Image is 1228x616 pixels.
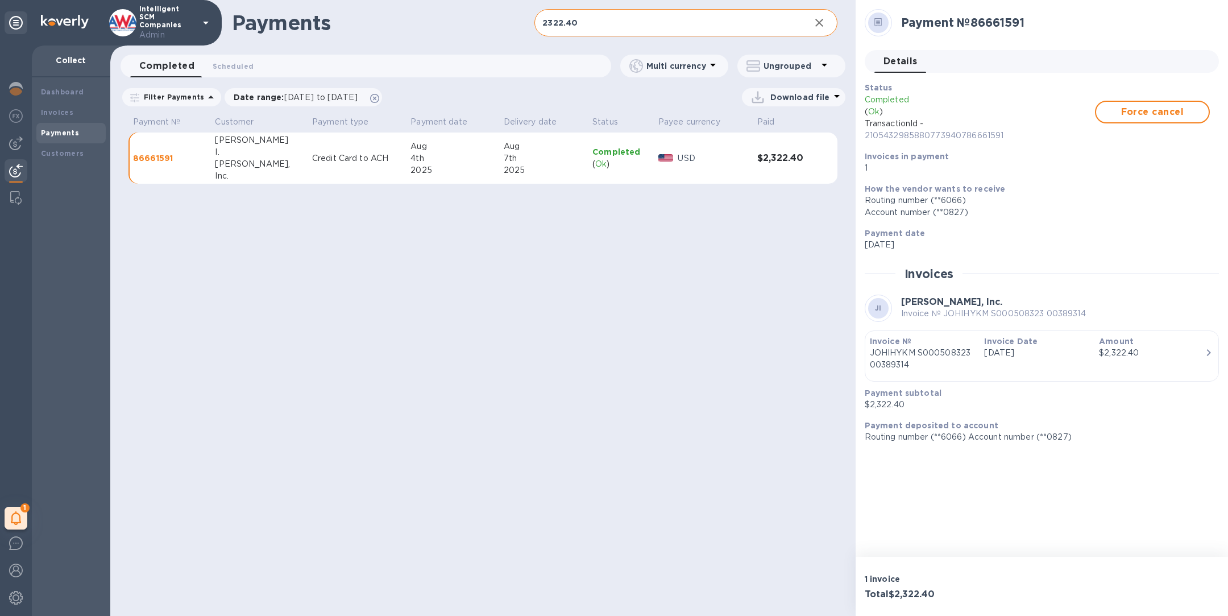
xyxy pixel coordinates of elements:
p: [DATE] [865,239,1210,251]
div: Routing number (**6066) [865,195,1210,206]
p: $2,322.40 [865,399,1210,411]
div: 2025 [410,164,494,176]
div: Account number (**0827) [865,206,1210,218]
span: Payment type [312,116,384,128]
p: TransactionId - [865,118,1095,142]
button: Force cancel [1095,101,1210,123]
b: Payment deposited to account [865,421,998,430]
span: Scheduled [213,60,254,72]
h1: Payments [232,11,534,35]
p: Payee currency [658,116,720,128]
span: 1 [20,503,30,512]
div: 7th [504,152,584,164]
p: Ok [868,106,879,118]
span: Force cancel [1105,105,1200,119]
span: Completed [139,58,194,74]
div: I. [215,146,303,158]
h3: $2,322.40 [757,153,812,164]
p: Paid [757,116,775,128]
b: Invoice Date [984,337,1038,346]
p: Invoice № JOHIHYKM S000508323 00389314 [901,308,1086,320]
h3: Total $2,322.40 [865,589,1038,600]
p: Date range : [234,92,363,103]
div: Inc. [215,170,303,182]
span: Delivery date [504,116,572,128]
div: Aug [504,140,584,152]
p: Completed [592,146,649,158]
span: Payment date [410,116,482,128]
p: Ungrouped [764,60,818,72]
b: Amount [1099,337,1134,346]
p: 1 invoice [865,573,1038,585]
span: Details [883,53,918,69]
b: How the vendor wants to receive [865,184,1006,193]
span: [DATE] to [DATE] [284,93,358,102]
p: ( ) [865,106,1095,118]
div: Date range:[DATE] to [DATE] [225,88,382,106]
b: Payment date [865,229,926,238]
p: Customer [215,116,254,128]
p: Multi currency [646,60,706,72]
span: Payment № [133,116,195,128]
h2: Invoices [905,267,954,281]
p: Collect [41,55,101,66]
p: Routing number (**6066) Account number (**0827) [865,431,1210,443]
div: Aug [410,140,494,152]
div: 2025 [504,164,584,176]
img: Foreign exchange [9,109,23,123]
b: Customers [41,149,84,158]
div: Unpin categories [5,11,27,34]
div: $2,322.40 [1099,347,1205,359]
p: Completed [865,94,1095,106]
p: JOHIHYKM S000508323 00389314 [870,347,976,371]
b: Invoices [41,108,73,117]
p: Payment date [410,116,467,128]
p: Delivery date [504,116,557,128]
b: Status [865,83,893,92]
b: Payments [41,129,79,137]
b: Invoices in payment [865,152,949,161]
div: 4th [410,152,494,164]
span: Customer [215,116,268,128]
p: Credit Card to ACH [312,152,401,164]
div: [PERSON_NAME], [215,158,303,170]
img: Logo [41,15,89,28]
span: Payee currency [658,116,735,128]
b: Invoice № [870,337,911,346]
p: [DATE] [984,347,1090,359]
p: 86661591 [133,152,206,164]
div: ( ) [592,158,649,170]
p: Filter Payments [139,92,204,102]
p: Payment type [312,116,369,128]
button: Invoice №JOHIHYKM S000508323 00389314Invoice Date[DATE]Amount$2,322.40 [865,330,1219,382]
p: USD [678,152,748,164]
p: Ok [595,158,607,170]
p: Admin [139,29,196,41]
p: Payment № [133,116,180,128]
span: Paid [757,116,790,128]
img: USD [658,154,674,162]
div: [PERSON_NAME] [215,134,303,146]
b: JI [875,304,882,312]
p: 2105432985880773940786661591 [865,130,1095,142]
p: Intelligent SCM Companies [139,5,196,41]
h2: Payment № 86661591 [901,15,1210,30]
b: Dashboard [41,88,84,96]
span: Status [592,116,633,128]
p: Status [592,116,618,128]
p: 1 [865,162,1210,174]
b: Payment subtotal [865,388,941,398]
b: [PERSON_NAME], Inc. [901,296,1002,307]
p: Download file [770,92,830,103]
